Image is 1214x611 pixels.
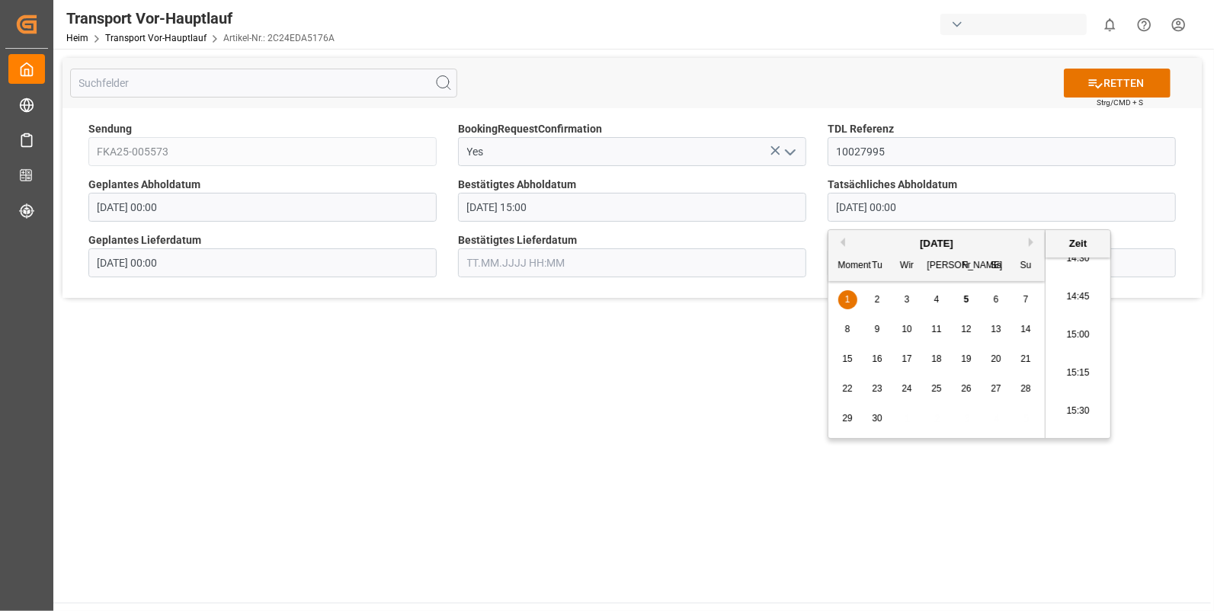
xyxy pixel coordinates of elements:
[88,193,437,222] input: TT.MM.JJJJ HH:MM
[1017,350,1036,369] div: Wählen Sie Sonntag, 21. September 2025
[961,383,971,394] span: 26
[927,290,947,309] div: Wählen Donnerstag, 4. September 2025
[1020,353,1030,364] span: 21
[927,257,947,276] div: [PERSON_NAME]
[961,324,971,334] span: 12
[1046,278,1110,316] li: 14:45
[991,353,1001,364] span: 20
[842,383,852,394] span: 22
[1046,392,1110,430] li: 15:30
[902,353,911,364] span: 17
[868,409,887,428] div: Wählen Dienstag, 30. September 2025
[828,178,957,190] font: Tatsächliches Abholdatum
[1020,324,1030,334] span: 14
[842,413,852,424] span: 29
[898,290,917,309] div: Wählen Mittwoch, 3. September 2025
[927,350,947,369] div: Wählen Donnerstag, 18. September 2025
[868,350,887,369] div: Wählen Dienstag, 16. September 2025
[957,290,976,309] div: Wählen Freitag, 5. September 2025
[1029,238,1038,247] button: Nächster Monat
[961,353,971,364] span: 19
[838,257,857,276] div: Moment
[458,193,806,222] input: TT. MM.JJJJ HH:MM
[872,413,882,424] span: 30
[838,409,857,428] div: Wählen Sie Montag, 29. September 2025
[987,379,1006,398] div: Wählen Sie Samstag, 27. September 2025
[957,379,976,398] div: Wählen Freitag, 26. September 2025
[991,383,1001,394] span: 27
[88,123,132,135] font: Sendung
[1046,430,1110,469] li: 15:45
[905,294,910,305] span: 3
[828,236,1045,251] div: [DATE]
[872,353,882,364] span: 16
[957,257,976,276] div: Fr
[1127,8,1161,42] button: Hilfe-Center
[957,320,976,339] div: Wählen Freitag, 12. September 2025
[1046,354,1110,392] li: 15:15
[1020,383,1030,394] span: 28
[1017,257,1036,276] div: Su
[828,123,894,135] font: TDL Referenz
[902,324,911,334] span: 10
[872,383,882,394] span: 23
[105,33,207,43] a: Transport Vor-Hauptlauf
[957,350,976,369] div: Wählen Freitag, 19. September 2025
[1023,294,1029,305] span: 7
[868,257,887,276] div: Tu
[88,178,200,190] font: Geplantes Abholdatum
[845,324,850,334] span: 8
[875,294,880,305] span: 2
[868,290,887,309] div: Wählen Sie Dienstag, 2. September 2025
[868,379,887,398] div: Wählen Dienstag, 23. September 2025
[1103,75,1144,91] font: RETTEN
[458,123,602,135] font: BookingRequestConfirmation
[1017,379,1036,398] div: Wählen Sonntag, 28. September 2025
[898,257,917,276] div: Wir
[1017,320,1036,339] div: Wählen Sonntag, 14. September 2025
[838,350,857,369] div: Wählen Sie Montag, 15. September 2025
[842,353,852,364] span: 15
[1046,316,1110,354] li: 15:00
[458,248,806,277] input: TT.MM.JJJJ HH:MM
[838,320,857,339] div: Wählen Sie Montag, 8. September 2025
[838,290,857,309] div: Wählen Sie Montag, 1. September 2025
[931,324,941,334] span: 11
[987,290,1006,309] div: Wählen Sie Samstag, 6. September 2025
[987,320,1006,339] div: Wählen Sie Samstag, 13. September 2025
[931,353,941,364] span: 18
[927,320,947,339] div: Wählen Donnerstag, 11. September 2025
[987,257,1006,276] div: Sa
[991,324,1001,334] span: 13
[898,350,917,369] div: Wählen Sie Mittwoch, 17. September 2025
[931,383,941,394] span: 25
[88,234,201,246] font: Geplantes Lieferdatum
[828,193,1176,222] input: TT. MM.JJJJ HH:MM
[836,238,845,247] button: Vormonat
[875,324,880,334] span: 9
[898,320,917,339] div: Wählen Sie Mittwoch, 10. September 2025
[88,248,437,277] input: TT.MM.JJJJ HH:MM
[778,140,801,164] button: Menü öffnen
[1064,69,1171,98] button: RETTEN
[1093,8,1127,42] button: 0 neue Benachrichtigungen anzeigen
[66,33,88,43] a: Heim
[1017,290,1036,309] div: Wählen Sie Sonntag, 7. September 2025
[458,234,577,246] font: Bestätigtes Lieferdatum
[833,285,1041,433] div: Monat 2025-09
[934,294,940,305] span: 4
[964,294,969,305] span: 5
[987,350,1006,369] div: Wählen Sie Samstag, 20. September 2025
[927,379,947,398] div: Wählen Donnerstag, 25. September 2025
[994,294,999,305] span: 6
[1046,240,1110,278] li: 14:30
[66,7,335,30] div: Transport Vor-Hauptlauf
[898,379,917,398] div: Wählen Sie Mittwoch, 24. September 2025
[868,320,887,339] div: Wählen Dienstag, 9. September 2025
[70,69,457,98] input: Suchfelder
[1049,236,1107,251] div: Zeit
[1097,97,1143,108] span: Strg/CMD + S
[838,379,857,398] div: Wählen Sie Montag, 22. September 2025
[458,178,576,190] font: Bestätigtes Abholdatum
[902,383,911,394] span: 24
